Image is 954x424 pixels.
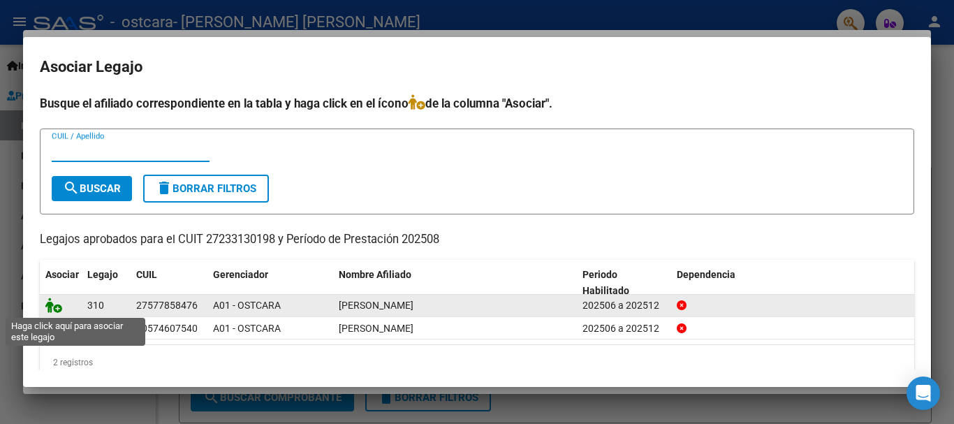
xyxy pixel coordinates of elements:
[213,323,281,334] span: A01 - OSTCARA
[63,180,80,196] mat-icon: search
[677,269,735,280] span: Dependencia
[582,269,629,296] span: Periodo Habilitado
[136,269,157,280] span: CUIL
[63,182,121,195] span: Buscar
[40,260,82,306] datatable-header-cell: Asociar
[339,269,411,280] span: Nombre Afiliado
[671,260,915,306] datatable-header-cell: Dependencia
[143,175,269,203] button: Borrar Filtros
[339,300,413,311] span: MOYANO GIANNA
[87,300,104,311] span: 310
[136,298,198,314] div: 27577858476
[582,298,666,314] div: 202506 a 202512
[87,269,118,280] span: Legajo
[339,323,413,334] span: GRIOGLIO MIQUEAS EFRAIN
[131,260,207,306] datatable-header-cell: CUIL
[52,176,132,201] button: Buscar
[40,54,914,80] h2: Asociar Legajo
[45,269,79,280] span: Asociar
[577,260,671,306] datatable-header-cell: Periodo Habilitado
[40,345,914,380] div: 2 registros
[82,260,131,306] datatable-header-cell: Legajo
[156,182,256,195] span: Borrar Filtros
[213,269,268,280] span: Gerenciador
[40,231,914,249] p: Legajos aprobados para el CUIT 27233130198 y Período de Prestación 202508
[40,94,914,112] h4: Busque el afiliado correspondiente en la tabla y haga click en el ícono de la columna "Asociar".
[907,377,940,410] div: Open Intercom Messenger
[333,260,577,306] datatable-header-cell: Nombre Afiliado
[207,260,333,306] datatable-header-cell: Gerenciador
[582,321,666,337] div: 202506 a 202512
[87,323,104,334] span: 315
[136,321,198,337] div: 20574607540
[213,300,281,311] span: A01 - OSTCARA
[156,180,173,196] mat-icon: delete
